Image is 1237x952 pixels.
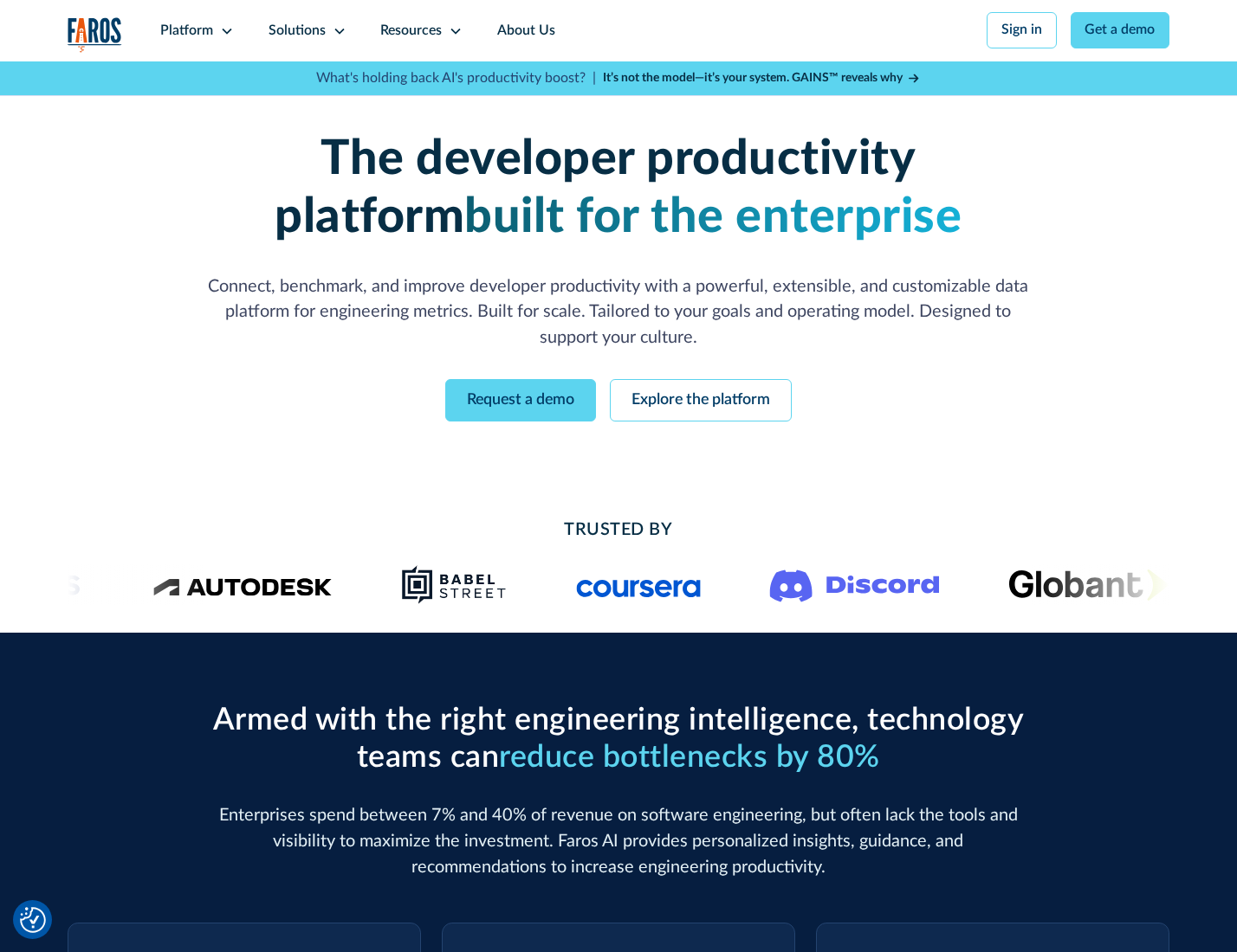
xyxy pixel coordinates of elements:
img: Logo of the analytics and reporting company Faros. [68,17,123,53]
span: built for the enterprise [464,193,962,241]
h2: Armed with the right engineering intelligence, technology teams can [205,702,1032,776]
img: Babel Street logo png [401,564,507,606]
p: Enterprises spend between 7% and 40% of revenue on software engineering, but often lack the tools... [205,803,1032,880]
strong: It’s not the model—it’s your system. GAINS™ reveals why [603,72,903,84]
a: Request a demo [445,379,596,421]
button: Cookie Settings [20,907,46,933]
div: Solutions [269,21,326,42]
h1: The developer productivity platform [205,131,1032,247]
div: Platform [160,21,213,42]
a: Explore the platform [610,379,792,421]
a: Get a demo [1071,12,1170,48]
p: What's holding back AI's productivity boost? | [316,68,596,89]
img: Logo of the online learning platform Coursera. [576,570,701,598]
h2: Trusted By [205,518,1032,544]
img: Globant's logo [1008,569,1169,601]
img: Logo of the communication platform Discord. [769,566,939,602]
img: Revisit consent button [20,907,46,933]
span: reduce bottlenecks by 80% [499,742,880,773]
a: It’s not the model—it’s your system. GAINS™ reveals why [603,69,922,87]
div: Resources [380,21,442,42]
img: Logo of the design software company Autodesk. [153,573,333,596]
p: Connect, benchmark, and improve developer productivity with a powerful, extensible, and customiza... [205,274,1032,351]
a: home [68,17,123,53]
a: Sign in [987,12,1057,48]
